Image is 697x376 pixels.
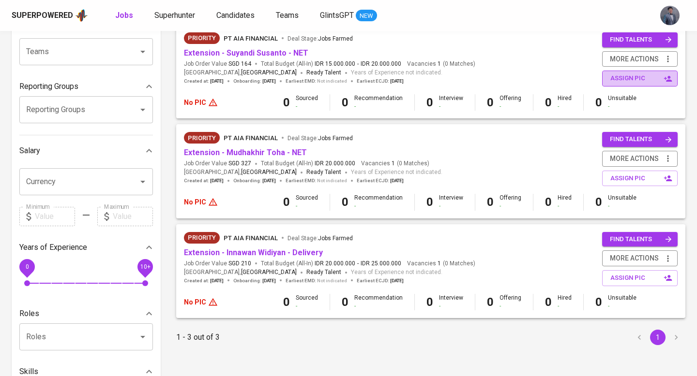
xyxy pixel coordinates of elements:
div: Unsuitable [608,294,636,310]
span: Job Order Value [184,159,251,168]
button: find talents [602,232,678,247]
span: Onboarding : [233,277,276,284]
button: more actions [602,250,678,266]
p: No PIC [184,197,206,207]
b: 0 [545,96,552,109]
div: Interview [439,94,463,111]
b: 0 [487,295,494,309]
button: Open [136,45,150,58]
button: find talents [602,32,678,47]
span: Onboarding : [233,177,276,184]
span: [GEOGRAPHIC_DATA] [241,268,297,277]
div: - [608,302,636,310]
span: IDR 20.000.000 [315,260,355,268]
div: Unsuitable [608,194,636,210]
input: Value [35,207,75,226]
b: 0 [595,96,602,109]
span: Total Budget (All-In) [261,159,355,168]
span: Deal Stage : [288,35,353,42]
span: Vacancies ( 0 Matches ) [407,60,475,68]
span: [DATE] [262,78,276,85]
span: Job Order Value [184,60,251,68]
button: Open [136,175,150,188]
span: Priority [184,233,220,243]
p: Reporting Groups [19,81,78,92]
span: [GEOGRAPHIC_DATA] , [184,268,297,277]
span: find talents [610,34,672,45]
span: Job Order Value [184,260,251,268]
div: Interview [439,294,463,310]
b: 0 [595,295,602,309]
span: NEW [356,11,377,21]
p: Years of Experience [19,242,87,253]
span: Total Budget (All-In) [261,260,401,268]
a: Extension - Mudhakhir Toha - NET [184,148,307,157]
span: [DATE] [210,78,224,85]
a: GlintsGPT NEW [320,10,377,22]
span: Created at : [184,177,224,184]
p: Salary [19,145,40,157]
span: Teams [276,11,299,20]
button: more actions [602,151,678,167]
span: [DATE] [210,277,224,284]
img: jhon@glints.com [660,6,680,25]
a: Jobs [115,10,135,22]
button: Open [136,330,150,344]
b: 0 [426,96,433,109]
b: 0 [342,96,348,109]
span: Created at : [184,78,224,85]
div: Hired [558,294,572,310]
div: Interview [439,194,463,210]
span: PT AIA FINANCIAL [224,134,278,142]
button: Open [136,103,150,116]
div: - [558,302,572,310]
span: IDR 15.000.000 [315,60,355,68]
div: Unsuitable [608,94,636,111]
span: [DATE] [262,177,276,184]
span: Ready Talent [306,69,341,76]
a: Teams [276,10,301,22]
span: SGD 164 [228,60,251,68]
span: SGD 327 [228,159,251,168]
span: SGD 210 [228,260,251,268]
div: Reporting Groups [19,77,153,96]
div: Roles [19,304,153,323]
span: Earliest EMD : [286,78,347,85]
span: find talents [610,234,672,245]
span: Earliest ECJD : [357,78,404,85]
span: PT AIA FINANCIAL [224,234,278,242]
span: PT AIA FINANCIAL [224,35,278,42]
span: 0 [25,263,29,270]
div: New Job received from Demand Team [184,32,220,44]
nav: pagination navigation [630,330,685,345]
span: find talents [610,134,672,145]
div: Hired [558,94,572,111]
span: Earliest ECJD : [357,277,404,284]
b: 0 [545,195,552,209]
span: Jobs Farmed [318,235,353,242]
div: Salary [19,141,153,160]
div: - [439,102,463,111]
b: 0 [283,195,290,209]
span: Earliest EMD : [286,177,347,184]
span: [DATE] [390,78,404,85]
div: - [296,102,318,111]
b: 0 [342,295,348,309]
p: 1 - 3 out of 3 [176,332,220,343]
span: Total Budget (All-In) [261,60,401,68]
span: Earliest ECJD : [357,177,404,184]
b: 0 [283,295,290,309]
div: New Job received from Demand Team [184,232,220,244]
div: Offering [500,94,521,111]
span: Jobs Farmed [318,135,353,142]
span: Deal Stage : [288,235,353,242]
span: - [357,60,359,68]
span: IDR 20.000.000 [361,60,401,68]
span: Candidates [216,11,255,20]
div: - [296,202,318,210]
b: 0 [487,96,494,109]
div: Offering [500,194,521,210]
div: Superpowered [12,10,73,21]
span: Onboarding : [233,78,276,85]
div: Sourced [296,94,318,111]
